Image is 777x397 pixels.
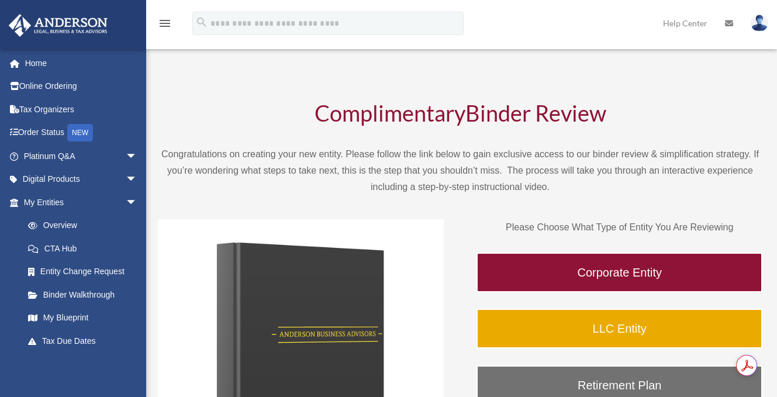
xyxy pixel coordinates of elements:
[126,144,149,168] span: arrow_drop_down
[16,237,155,260] a: CTA Hub
[8,51,155,75] a: Home
[476,309,762,348] a: LLC Entity
[8,98,155,121] a: Tax Organizers
[126,191,149,215] span: arrow_drop_down
[8,191,155,214] a: My Entitiesarrow_drop_down
[126,168,149,192] span: arrow_drop_down
[16,306,155,330] a: My Blueprint
[476,219,762,236] p: Please Choose What Type of Entity You Are Reviewing
[158,20,172,30] a: menu
[5,14,111,37] img: Anderson Advisors Platinum Portal
[126,353,149,377] span: arrow_drop_down
[158,146,762,195] p: Congratulations on creating your new entity. Please follow the link below to gain exclusive acces...
[8,353,155,376] a: My [PERSON_NAME] Teamarrow_drop_down
[16,214,155,237] a: Overview
[465,99,606,126] span: Binder Review
[16,283,149,306] a: Binder Walkthrough
[8,168,155,191] a: Digital Productsarrow_drop_down
[67,124,93,141] div: NEW
[315,99,465,126] span: Complimentary
[8,144,155,168] a: Platinum Q&Aarrow_drop_down
[16,329,155,353] a: Tax Due Dates
[195,16,208,29] i: search
[476,253,762,292] a: Corporate Entity
[158,16,172,30] i: menu
[8,75,155,98] a: Online Ordering
[751,15,768,32] img: User Pic
[16,260,155,284] a: Entity Change Request
[8,121,155,145] a: Order StatusNEW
